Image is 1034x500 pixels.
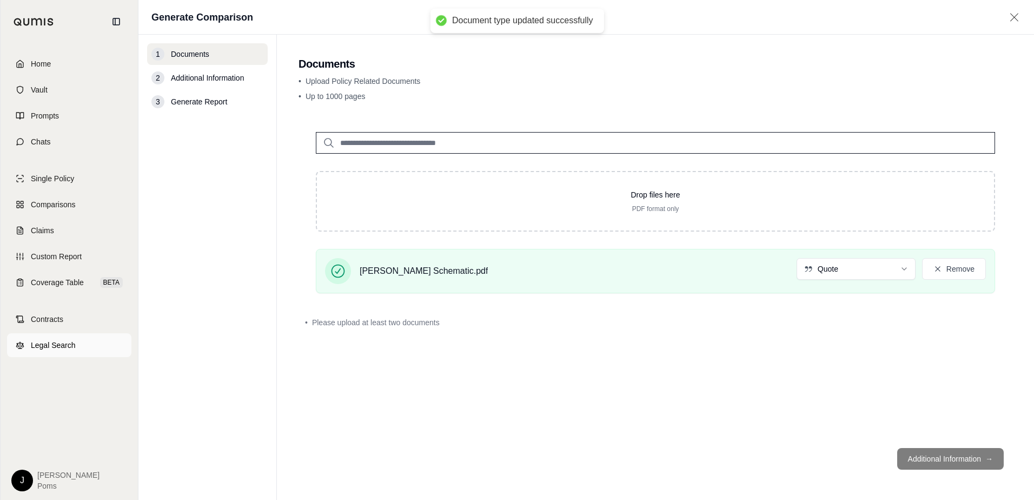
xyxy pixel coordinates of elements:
[7,52,131,76] a: Home
[37,481,100,491] span: Poms
[7,167,131,190] a: Single Policy
[7,219,131,242] a: Claims
[151,95,164,108] div: 3
[305,317,308,328] span: •
[299,77,301,85] span: •
[334,205,977,213] p: PDF format only
[14,18,54,26] img: Qumis Logo
[31,251,82,262] span: Custom Report
[7,104,131,128] a: Prompts
[312,317,440,328] span: Please upload at least two documents
[7,130,131,154] a: Chats
[31,340,76,351] span: Legal Search
[31,84,48,95] span: Vault
[7,245,131,268] a: Custom Report
[31,199,75,210] span: Comparisons
[171,49,209,60] span: Documents
[452,15,593,27] div: Document type updated successfully
[7,307,131,331] a: Contracts
[31,136,51,147] span: Chats
[151,10,253,25] h1: Generate Comparison
[108,13,125,30] button: Collapse sidebar
[31,277,84,288] span: Coverage Table
[171,73,244,83] span: Additional Information
[31,314,63,325] span: Contracts
[31,225,54,236] span: Claims
[306,77,420,85] span: Upload Policy Related Documents
[360,265,488,278] span: [PERSON_NAME] Schematic.pdf
[31,110,59,121] span: Prompts
[37,470,100,481] span: [PERSON_NAME]
[151,71,164,84] div: 2
[299,92,301,101] span: •
[31,58,51,69] span: Home
[7,193,131,216] a: Comparisons
[7,271,131,294] a: Coverage TableBETA
[922,258,986,280] button: Remove
[334,189,977,200] p: Drop files here
[306,92,366,101] span: Up to 1000 pages
[171,96,227,107] span: Generate Report
[299,56,1012,71] h2: Documents
[7,333,131,357] a: Legal Search
[11,470,33,491] div: J
[151,48,164,61] div: 1
[31,173,74,184] span: Single Policy
[7,78,131,102] a: Vault
[100,277,123,288] span: BETA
